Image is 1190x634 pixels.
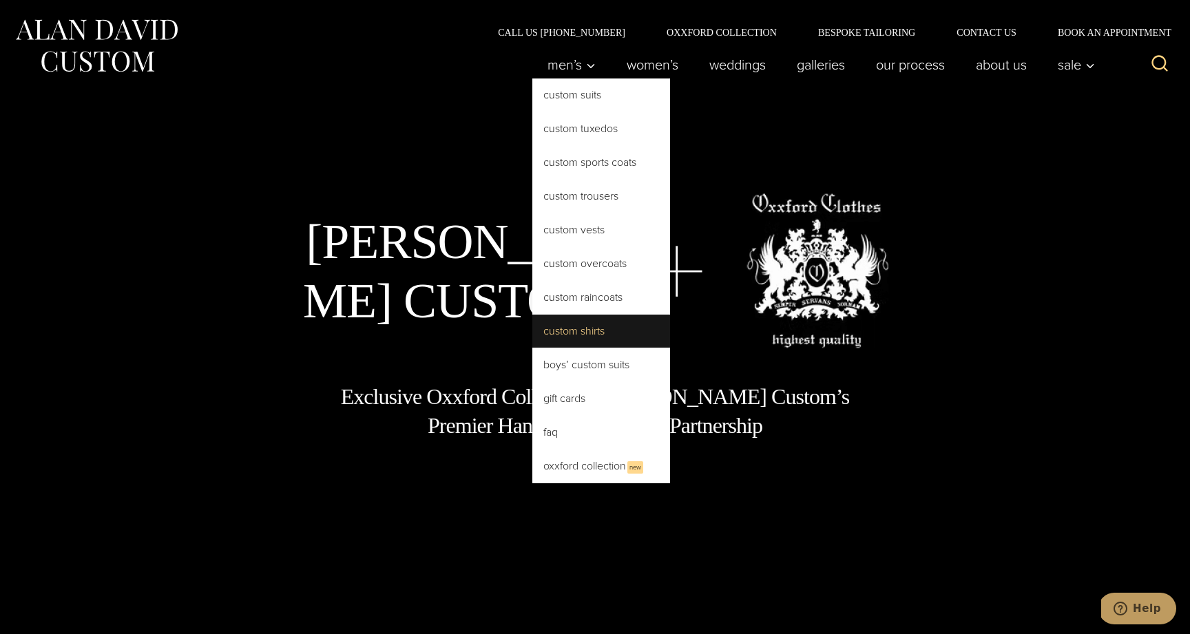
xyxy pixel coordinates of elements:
[532,112,670,145] a: Custom Tuxedos
[532,51,1103,78] nav: Primary Navigation
[477,28,646,37] a: Call Us [PHONE_NUMBER]
[861,51,961,78] a: Our Process
[532,51,612,78] button: Child menu of Men’s
[532,247,670,280] a: Custom Overcoats
[1143,48,1176,81] button: View Search Form
[612,51,694,78] a: Women’s
[961,51,1043,78] a: About Us
[797,28,936,37] a: Bespoke Tailoring
[646,28,797,37] a: Oxxford Collection
[532,180,670,213] a: Custom Trousers
[532,348,670,381] a: Boys’ Custom Suits
[14,15,179,76] img: Alan David Custom
[477,28,1176,37] nav: Secondary Navigation
[532,146,670,179] a: Custom Sports Coats
[302,212,607,331] h1: [PERSON_NAME] Custom
[340,383,850,440] h1: Exclusive Oxxford Collection | [PERSON_NAME] Custom’s Premier Handmade Clothing Partnership
[627,461,643,474] span: New
[532,78,670,112] a: Custom Suits
[532,281,670,314] a: Custom Raincoats
[747,193,888,348] img: oxxford clothes, highest quality
[532,450,670,483] a: Oxxford CollectionNew
[532,213,670,246] a: Custom Vests
[1101,593,1176,627] iframe: Opens a widget where you can chat to one of our agents
[1037,28,1176,37] a: Book an Appointment
[1043,51,1103,78] button: Child menu of Sale
[694,51,782,78] a: weddings
[532,315,670,348] a: Custom Shirts
[532,382,670,415] a: Gift Cards
[936,28,1037,37] a: Contact Us
[782,51,861,78] a: Galleries
[532,416,670,449] a: FAQ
